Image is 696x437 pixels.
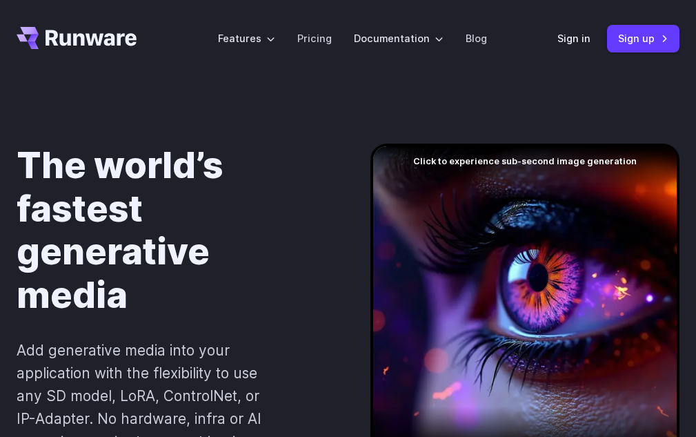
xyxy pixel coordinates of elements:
[607,25,679,52] a: Sign up
[297,30,332,46] a: Pricing
[218,30,275,46] label: Features
[466,30,487,46] a: Blog
[354,30,444,46] label: Documentation
[17,144,326,317] h1: The world’s fastest generative media
[17,27,137,49] a: Go to /
[557,30,590,46] a: Sign in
